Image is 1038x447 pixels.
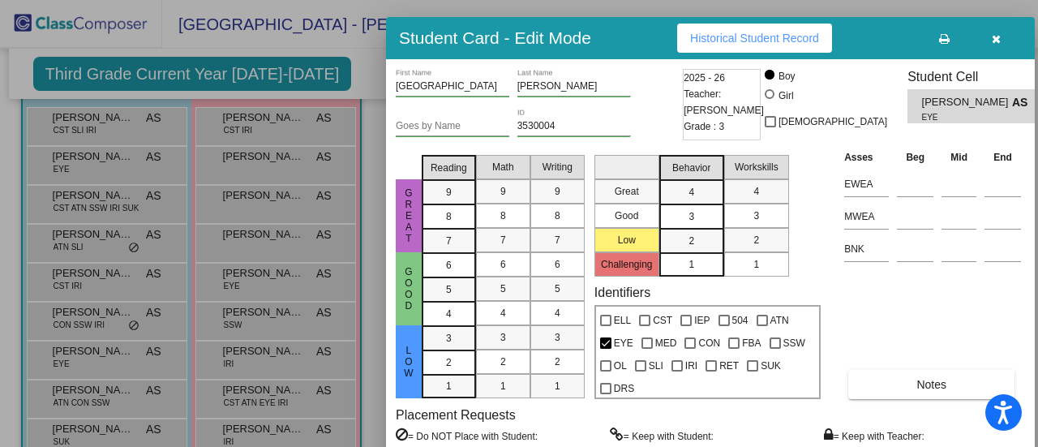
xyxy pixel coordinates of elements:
span: 1 [555,379,560,393]
span: RET [719,356,739,376]
span: 1 [500,379,506,393]
span: ELL [614,311,631,330]
span: IRI [685,356,697,376]
span: Great [401,187,416,244]
span: ATN [770,311,789,330]
span: 2 [753,233,759,247]
span: 5 [500,282,506,296]
span: SUK [761,356,781,376]
input: goes by name [396,121,509,132]
input: assessment [844,204,889,229]
span: 1 [688,257,694,272]
span: IEP [694,311,710,330]
span: EYE [614,333,633,353]
span: Math [492,160,514,174]
span: Grade : 3 [684,118,724,135]
label: Identifiers [594,285,650,300]
th: End [980,148,1025,166]
span: CON [698,333,720,353]
div: Girl [778,88,794,103]
span: Low [401,345,416,379]
span: 9 [500,184,506,199]
span: 4 [446,307,452,321]
span: Behavior [672,161,710,175]
span: Historical Student Record [690,32,819,45]
span: 1 [753,257,759,272]
span: 2 [688,234,694,248]
span: Teacher: [PERSON_NAME] [684,86,764,118]
div: Boy [778,69,796,84]
button: Notes [848,370,1014,399]
span: 6 [555,257,560,272]
span: 3 [555,330,560,345]
span: AS [1012,94,1035,111]
span: Reading [431,161,467,175]
span: DRS [614,379,634,398]
span: 2 [446,355,452,370]
th: Beg [893,148,937,166]
span: 5 [555,282,560,296]
span: [PERSON_NAME] [922,94,1012,111]
span: Notes [916,378,946,391]
label: = Do NOT Place with Student: [396,428,538,444]
span: MED [655,333,677,353]
span: Workskills [735,160,778,174]
span: 4 [500,306,506,320]
label: Placement Requests [396,407,516,423]
span: 2025 - 26 [684,70,725,86]
span: 1 [446,379,452,393]
span: Good [401,266,416,312]
span: 2 [555,355,560,369]
span: OL [614,356,627,376]
h3: Student Card - Edit Mode [399,28,591,48]
span: Writing [543,160,573,174]
label: = Keep with Teacher: [824,428,924,444]
span: [DEMOGRAPHIC_DATA] [778,112,887,131]
span: 4 [753,184,759,199]
span: 4 [688,185,694,200]
span: 8 [446,209,452,224]
input: assessment [844,237,889,261]
span: 9 [555,184,560,199]
input: assessment [844,172,889,196]
span: 4 [555,306,560,320]
span: 3 [446,331,452,346]
span: 7 [500,233,506,247]
button: Historical Student Record [677,24,832,53]
span: 7 [555,233,560,247]
th: Mid [937,148,980,166]
span: CST [653,311,672,330]
span: 3 [753,208,759,223]
span: SSW [783,333,805,353]
span: 2 [500,355,506,369]
span: 8 [500,208,506,223]
span: EYE [922,111,1001,123]
span: FBA [742,333,761,353]
span: 3 [688,209,694,224]
label: = Keep with Student: [610,428,714,444]
input: Enter ID [517,121,631,132]
th: Asses [840,148,893,166]
span: 504 [732,311,748,330]
span: 6 [500,257,506,272]
span: SLI [649,356,663,376]
span: 6 [446,258,452,273]
span: 9 [446,185,452,200]
span: 8 [555,208,560,223]
span: 3 [500,330,506,345]
span: 5 [446,282,452,297]
span: 7 [446,234,452,248]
